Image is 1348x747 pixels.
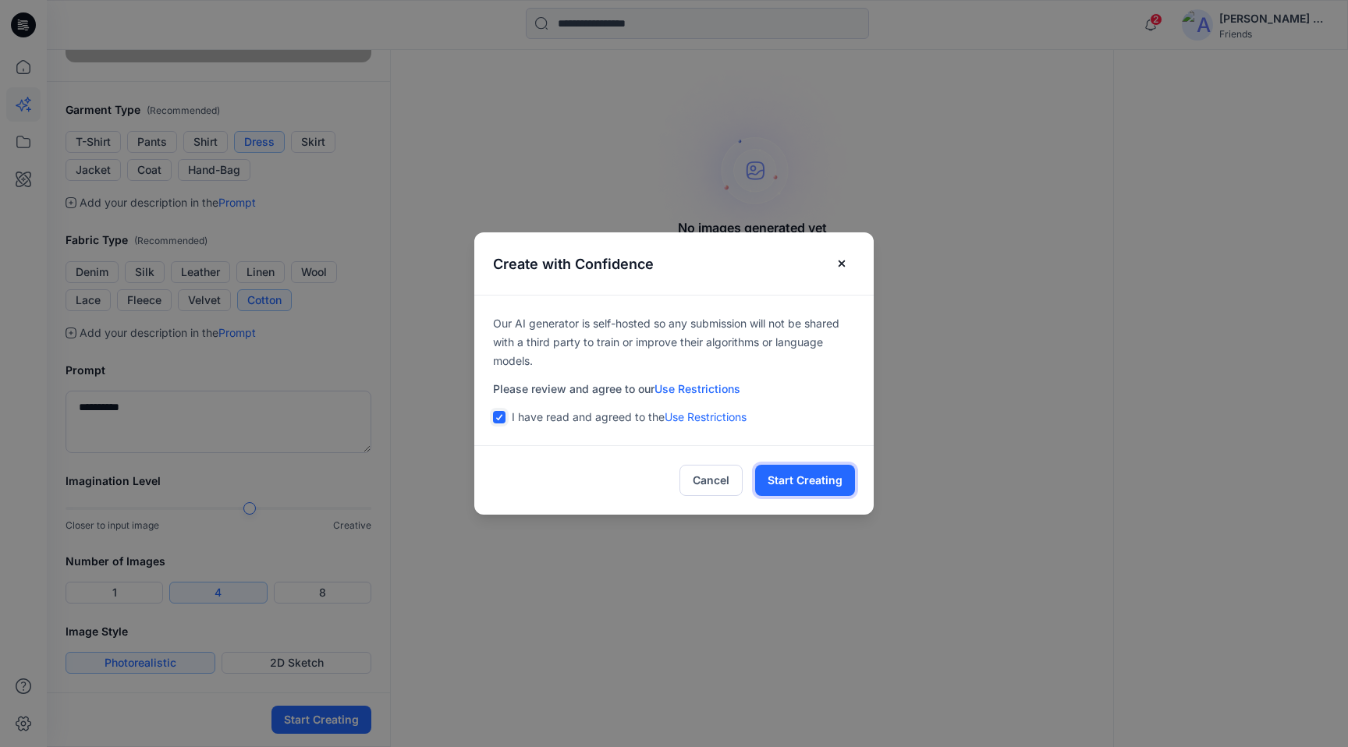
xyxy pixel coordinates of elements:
p: Please review and agree to our [493,380,855,398]
button: Cancel [679,465,743,496]
a: Use Restrictions [654,382,740,395]
button: Start Creating [755,465,855,496]
button: Close [828,251,855,276]
header: Create with Confidence [474,232,874,295]
p: Our AI generator is self-hosted so any submission will not be shared with a third party to train ... [493,314,855,370]
p: I have read and agreed to the [512,408,747,427]
a: Use Restrictions [665,410,747,423]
